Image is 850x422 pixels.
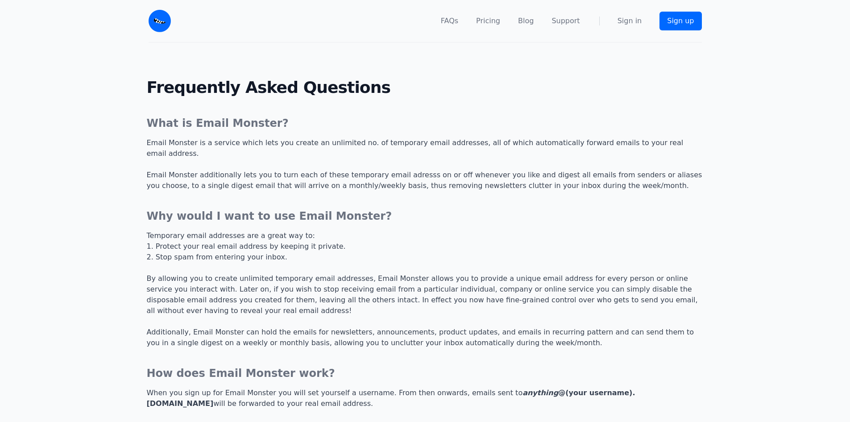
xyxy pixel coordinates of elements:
i: anything [522,389,558,397]
h3: Why would I want to use Email Monster? [147,209,704,223]
p: Temporary email addresses are a great way to: [147,230,704,241]
a: Sign in [618,16,642,26]
h3: What is Email Monster? [147,116,704,130]
a: Support [551,16,580,26]
p: Email Monster is a service which lets you create an unlimited no. of temporary email addresses, a... [147,138,704,191]
h2: Frequently Asked Questions [140,79,711,96]
p: 1. Protect your real email address by keeping it private. 2. Stop spam from entering your inbox. ... [147,241,704,348]
a: FAQs [441,16,458,26]
a: Sign up [659,12,701,30]
img: Email Monster [149,10,171,32]
h3: How does Email Monster work? [147,366,704,380]
a: Blog [518,16,534,26]
a: Pricing [476,16,500,26]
